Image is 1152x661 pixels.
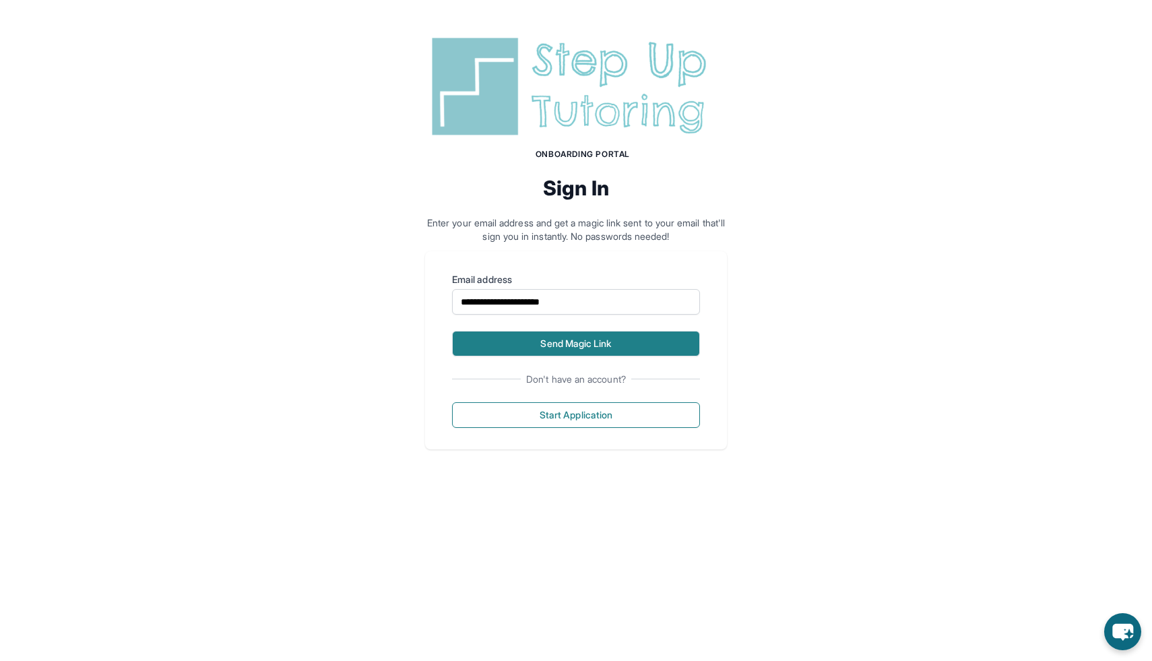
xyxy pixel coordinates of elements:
[439,149,727,160] h1: Onboarding Portal
[452,331,700,356] button: Send Magic Link
[425,32,727,141] img: Step Up Tutoring horizontal logo
[521,373,631,386] span: Don't have an account?
[452,273,700,286] label: Email address
[425,216,727,243] p: Enter your email address and get a magic link sent to your email that'll sign you in instantly. N...
[425,176,727,200] h2: Sign In
[452,402,700,428] button: Start Application
[1104,613,1141,650] button: chat-button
